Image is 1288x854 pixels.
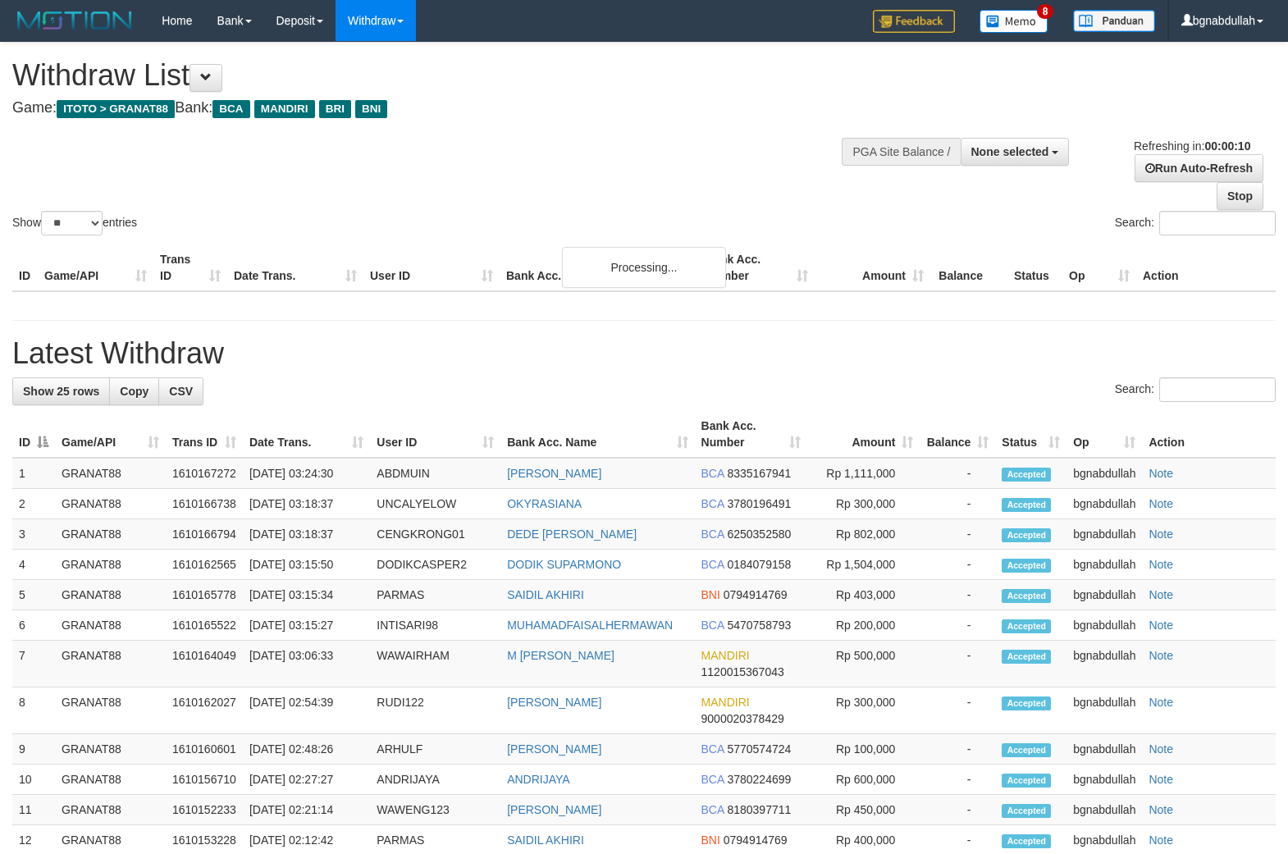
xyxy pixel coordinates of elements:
[1066,519,1142,550] td: bgnabdullah
[724,588,788,601] span: Copy 0794914769 to clipboard
[355,100,387,118] span: BNI
[1134,139,1250,153] span: Refreshing in:
[701,558,724,571] span: BCA
[166,687,243,734] td: 1610162027
[507,588,584,601] a: SAIDIL AKHIRI
[920,641,995,687] td: -
[701,619,724,632] span: BCA
[1149,558,1173,571] a: Note
[1002,619,1051,633] span: Accepted
[243,795,370,825] td: [DATE] 02:21:14
[12,211,137,235] label: Show entries
[55,580,166,610] td: GRANAT88
[1136,244,1276,291] th: Action
[12,100,843,116] h4: Game: Bank:
[807,641,920,687] td: Rp 500,000
[507,467,601,480] a: [PERSON_NAME]
[807,550,920,580] td: Rp 1,504,000
[701,833,720,847] span: BNI
[55,641,166,687] td: GRANAT88
[243,610,370,641] td: [DATE] 03:15:27
[701,742,724,756] span: BCA
[920,795,995,825] td: -
[12,337,1276,370] h1: Latest Withdraw
[57,100,175,118] span: ITOTO > GRANAT88
[55,489,166,519] td: GRANAT88
[1149,833,1173,847] a: Note
[920,411,995,458] th: Balance: activate to sort column ascending
[243,734,370,765] td: [DATE] 02:48:26
[1002,696,1051,710] span: Accepted
[243,687,370,734] td: [DATE] 02:54:39
[12,795,55,825] td: 11
[920,734,995,765] td: -
[370,411,500,458] th: User ID: activate to sort column ascending
[500,244,699,291] th: Bank Acc. Name
[23,385,99,398] span: Show 25 rows
[12,610,55,641] td: 6
[166,610,243,641] td: 1610165522
[507,696,601,709] a: [PERSON_NAME]
[807,610,920,641] td: Rp 200,000
[166,580,243,610] td: 1610165778
[243,519,370,550] td: [DATE] 03:18:37
[701,497,724,510] span: BCA
[370,734,500,765] td: ARHULF
[1115,211,1276,235] label: Search:
[1149,773,1173,786] a: Note
[1149,588,1173,601] a: Note
[363,244,500,291] th: User ID
[166,641,243,687] td: 1610164049
[920,580,995,610] td: -
[920,550,995,580] td: -
[1002,650,1051,664] span: Accepted
[1149,527,1173,541] a: Note
[166,458,243,489] td: 1610167272
[807,765,920,795] td: Rp 600,000
[507,619,673,632] a: MUHAMADFAISALHERMAWAN
[55,550,166,580] td: GRANAT88
[166,519,243,550] td: 1610166794
[727,742,791,756] span: Copy 5770574724 to clipboard
[727,803,791,816] span: Copy 8180397711 to clipboard
[724,833,788,847] span: Copy 0794914769 to clipboard
[1002,804,1051,818] span: Accepted
[55,610,166,641] td: GRANAT88
[500,411,694,458] th: Bank Acc. Name: activate to sort column ascending
[1066,687,1142,734] td: bgnabdullah
[507,773,570,786] a: ANDRIJAYA
[807,458,920,489] td: Rp 1,111,000
[507,742,601,756] a: [PERSON_NAME]
[1149,696,1173,709] a: Note
[12,580,55,610] td: 5
[370,519,500,550] td: CENGKRONG01
[243,550,370,580] td: [DATE] 03:15:50
[701,649,750,662] span: MANDIRI
[727,527,791,541] span: Copy 6250352580 to clipboard
[920,519,995,550] td: -
[807,411,920,458] th: Amount: activate to sort column ascending
[920,458,995,489] td: -
[727,619,791,632] span: Copy 5470758793 to clipboard
[370,458,500,489] td: ABDMUIN
[699,244,815,291] th: Bank Acc. Number
[562,247,726,288] div: Processing...
[930,244,1007,291] th: Balance
[12,734,55,765] td: 9
[701,696,750,709] span: MANDIRI
[1066,641,1142,687] td: bgnabdullah
[995,411,1066,458] th: Status: activate to sort column ascending
[695,411,808,458] th: Bank Acc. Number: activate to sort column ascending
[319,100,351,118] span: BRI
[701,588,720,601] span: BNI
[971,145,1049,158] span: None selected
[166,795,243,825] td: 1610152233
[727,558,791,571] span: Copy 0184079158 to clipboard
[254,100,315,118] span: MANDIRI
[980,10,1048,33] img: Button%20Memo.svg
[1149,619,1173,632] a: Note
[55,411,166,458] th: Game/API: activate to sort column ascending
[1073,10,1155,32] img: panduan.png
[212,100,249,118] span: BCA
[55,687,166,734] td: GRANAT88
